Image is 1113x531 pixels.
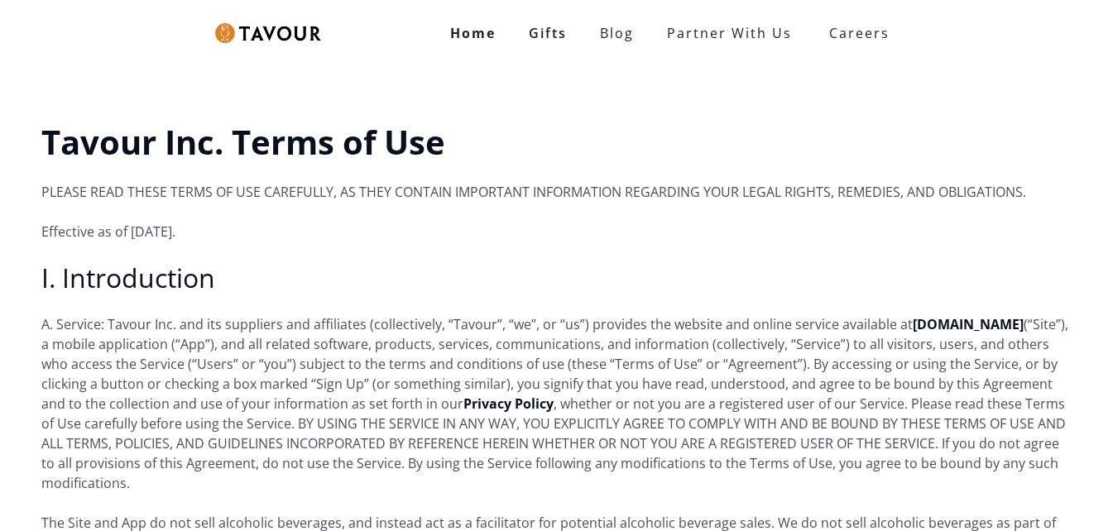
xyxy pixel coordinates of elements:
a: Careers [808,10,902,56]
a: partner with us [650,17,808,50]
p: Effective as of [DATE]. [41,222,1072,242]
strong: Tavour Inc. Terms of Use [41,119,445,165]
a: Home [434,17,512,50]
a: Blog [583,17,650,50]
a: Privacy Policy [463,395,554,413]
p: A. Service: Tavour Inc. and its suppliers and affiliates (collectively, “Tavour”, “we”, or “us”) ... [41,314,1072,493]
p: PLEASE READ THESE TERMS OF USE CAREFULLY, AS THEY CONTAIN IMPORTANT INFORMATION REGARDING YOUR LE... [41,182,1072,202]
a: Gifts [512,17,583,50]
strong: Home [450,24,496,42]
h2: I. Introduction [41,261,1072,294]
strong: Careers [829,17,890,50]
a: [DOMAIN_NAME] [913,315,1024,333]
